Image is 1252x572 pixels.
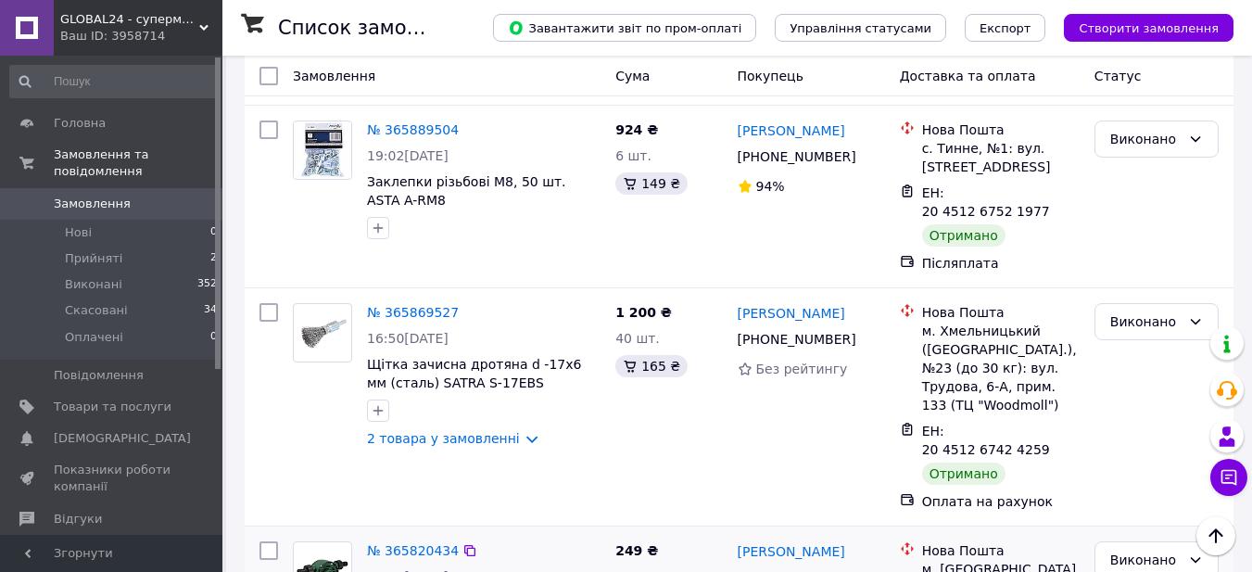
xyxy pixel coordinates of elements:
a: 2 товара у замовленні [367,431,520,446]
span: 352 [197,276,217,293]
span: 1 200 ₴ [615,305,672,320]
button: Завантажити звіт по пром-оплаті [493,14,756,42]
img: Фото товару [294,122,351,179]
span: 16:50[DATE] [367,331,449,346]
span: 94% [756,179,785,194]
span: Замовлення [54,196,131,212]
button: Управління статусами [775,14,946,42]
span: GLOBAL24 - супермаркет інструментів [60,11,199,28]
div: Нова Пошта [922,121,1080,139]
div: [PHONE_NUMBER] [734,144,860,170]
a: № 365820434 [367,543,459,558]
h1: Список замовлень [278,17,466,39]
div: [PHONE_NUMBER] [734,326,860,352]
span: ЕН: 20 4512 6752 1977 [922,185,1050,219]
span: Управління статусами [790,21,931,35]
button: Експорт [965,14,1046,42]
span: [DEMOGRAPHIC_DATA] [54,430,191,447]
span: 0 [210,329,217,346]
button: Створити замовлення [1064,14,1233,42]
div: Виконано [1110,311,1181,332]
span: Доставка та оплата [900,69,1036,83]
span: 19:02[DATE] [367,148,449,163]
span: Cума [615,69,650,83]
span: Покупець [738,69,803,83]
div: м. Хмельницький ([GEOGRAPHIC_DATA].), №23 (до 30 кг): вул. Трудова, 6-А, прим. 133 (ТЦ "Woodmoll") [922,322,1080,414]
div: 149 ₴ [615,172,688,195]
span: 0 [210,224,217,241]
a: Фото товару [293,303,352,362]
span: 40 шт. [615,331,660,346]
a: [PERSON_NAME] [738,121,845,140]
a: Створити замовлення [1045,19,1233,34]
span: Оплачені [65,329,123,346]
div: Післяплата [922,254,1080,273]
span: Прийняті [65,250,122,267]
span: 34 [204,302,217,319]
span: Експорт [980,21,1031,35]
div: Виконано [1110,129,1181,149]
span: Показники роботи компанії [54,462,171,495]
span: Замовлення та повідомлення [54,146,222,180]
div: Отримано [922,224,1005,247]
span: Без рейтингу [756,362,848,376]
div: Оплата на рахунок [922,492,1080,511]
div: Нова Пошта [922,303,1080,322]
button: Чат з покупцем [1210,459,1247,496]
span: Товари та послуги [54,399,171,415]
span: Створити замовлення [1079,21,1219,35]
a: [PERSON_NAME] [738,542,845,561]
img: Фото товару [294,313,351,352]
span: ЕН: 20 4512 6742 4259 [922,424,1050,457]
a: [PERSON_NAME] [738,304,845,323]
span: 249 ₴ [615,543,658,558]
div: Отримано [922,463,1005,485]
span: 6 шт. [615,148,651,163]
input: Пошук [9,65,219,98]
span: Повідомлення [54,367,144,384]
a: № 365869527 [367,305,459,320]
a: № 365889504 [367,122,459,137]
a: Заклепки різьбові М8, 50 шт. ASTA A-RM8 [367,174,566,208]
span: Замовлення [293,69,375,83]
div: Нова Пошта [922,541,1080,560]
button: Наверх [1196,516,1235,555]
div: Ваш ID: 3958714 [60,28,222,44]
div: Виконано [1110,550,1181,570]
span: 2 [210,250,217,267]
div: с. Тинне, №1: вул. [STREET_ADDRESS] [922,139,1080,176]
span: Скасовані [65,302,128,319]
span: Статус [1094,69,1142,83]
a: Фото товару [293,121,352,180]
div: 165 ₴ [615,355,688,377]
span: Відгуки [54,511,102,528]
a: Щітка зачисна дротяна d -17x6 мм (сталь) SATRA S-17EBS [367,357,581,390]
span: Завантажити звіт по пром-оплаті [508,19,741,36]
span: Нові [65,224,92,241]
span: 924 ₴ [615,122,658,137]
span: Виконані [65,276,122,293]
span: Головна [54,115,106,132]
